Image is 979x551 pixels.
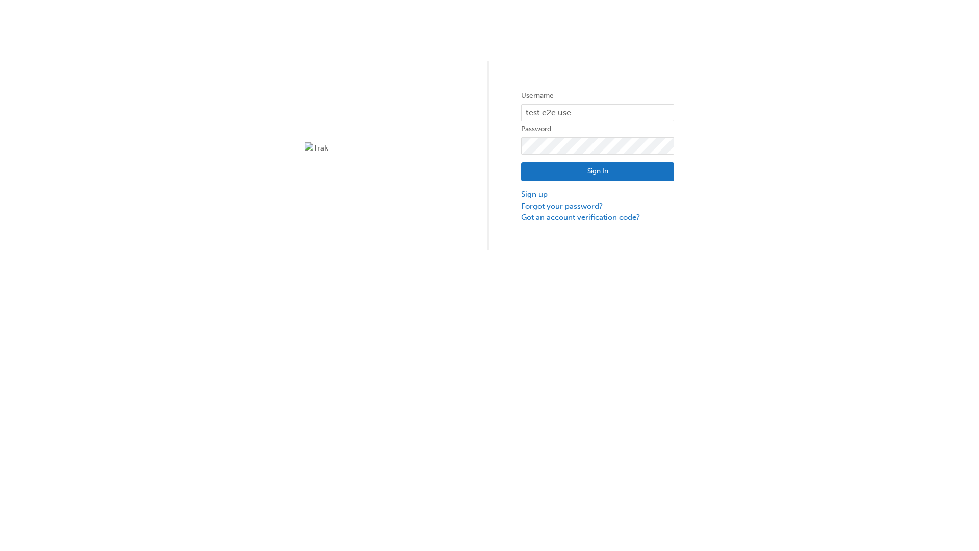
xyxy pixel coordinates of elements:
[521,90,674,102] label: Username
[521,201,674,212] a: Forgot your password?
[521,189,674,201] a: Sign up
[521,162,674,182] button: Sign In
[521,212,674,223] a: Got an account verification code?
[305,142,458,154] img: Trak
[521,104,674,121] input: Username
[521,123,674,135] label: Password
